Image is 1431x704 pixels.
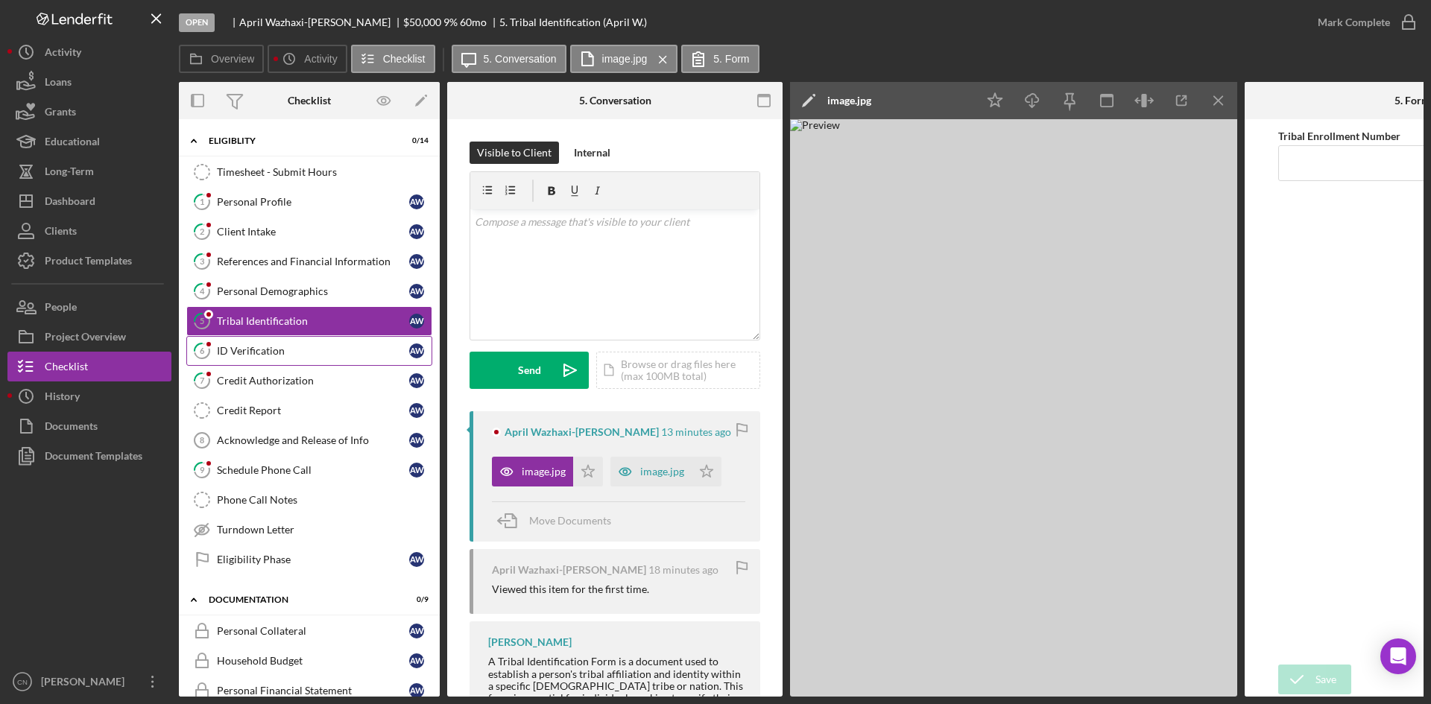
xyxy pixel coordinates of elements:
tspan: 8 [200,436,204,445]
div: Personal Collateral [217,625,409,637]
a: Phone Call Notes [186,485,432,515]
label: 5. Form [713,53,749,65]
div: A W [409,683,424,698]
a: Credit ReportAW [186,396,432,425]
div: Personal Financial Statement [217,685,409,697]
div: A W [409,653,424,668]
button: Clients [7,216,171,246]
button: Product Templates [7,246,171,276]
button: Checklist [7,352,171,381]
tspan: 6 [200,346,205,355]
a: 2Client IntakeAW [186,217,432,247]
div: A W [409,284,424,299]
button: Internal [566,142,618,164]
div: Dashboard [45,186,95,220]
button: Documents [7,411,171,441]
div: A W [409,254,424,269]
div: Credit Authorization [217,375,409,387]
button: Save [1278,665,1351,694]
div: Send [518,352,541,389]
a: Timesheet - Submit Hours [186,157,432,187]
span: Move Documents [529,514,611,527]
label: Checklist [383,53,426,65]
div: A W [409,343,424,358]
button: image.jpg [492,457,603,486]
button: image.jpg [610,457,721,486]
a: Turndown Letter [186,515,432,545]
div: Educational [45,127,100,160]
tspan: 7 [200,375,205,385]
tspan: 4 [200,286,205,296]
div: 0 / 9 [402,595,429,604]
label: Tribal Enrollment Number [1278,130,1400,142]
time: 2025-10-01 20:30 [661,426,731,438]
div: Turndown Letter [217,524,432,536]
a: Activity [7,37,171,67]
a: Loans [7,67,171,97]
button: Send [470,352,589,389]
div: 60 mo [460,16,487,28]
button: Overview [179,45,264,73]
div: Loans [45,67,72,101]
button: Document Templates [7,441,171,471]
a: 8Acknowledge and Release of InfoAW [186,425,432,455]
button: Educational [7,127,171,156]
div: Visible to Client [477,142,552,164]
div: A W [409,552,424,567]
a: 1Personal ProfileAW [186,187,432,217]
div: A W [409,403,424,418]
div: Personal Demographics [217,285,409,297]
div: People [45,292,77,326]
button: Long-Term [7,156,171,186]
div: Checklist [288,95,331,107]
button: History [7,381,171,411]
a: 6ID VerificationAW [186,336,432,366]
div: Product Templates [45,246,132,279]
button: Dashboard [7,186,171,216]
div: A W [409,624,424,638]
tspan: 9 [200,465,205,475]
div: 5. Conversation [579,95,651,107]
div: Credit Report [217,405,409,416]
div: image.jpg [522,466,566,478]
div: Mark Complete [1318,7,1390,37]
button: Project Overview [7,322,171,352]
div: Viewed this item for the first time. [492,583,649,595]
div: Long-Term [45,156,94,190]
button: CN[PERSON_NAME] [7,667,171,697]
button: Visible to Client [470,142,559,164]
div: Eligibility Phase [217,554,409,565]
button: Mark Complete [1303,7,1424,37]
div: Grants [45,97,76,130]
span: $50,000 [403,16,441,28]
a: Household BudgetAW [186,646,432,676]
div: April Wazhaxi-[PERSON_NAME] [492,564,646,576]
div: Documentation [209,595,391,604]
a: 3References and Financial InformationAW [186,247,432,276]
div: Clients [45,216,77,250]
div: A W [409,314,424,329]
div: [PERSON_NAME] [488,636,572,648]
a: People [7,292,171,322]
div: A W [409,433,424,448]
div: Documents [45,411,98,445]
div: Tribal Identification [217,315,409,327]
div: 0 / 14 [402,136,429,145]
button: Grants [7,97,171,127]
button: 5. Form [681,45,759,73]
div: 9 % [443,16,458,28]
div: A W [409,194,424,209]
div: Open Intercom Messenger [1380,638,1416,674]
button: image.jpg [570,45,678,73]
button: 5. Conversation [452,45,566,73]
div: ID Verification [217,345,409,357]
div: A W [409,373,424,388]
